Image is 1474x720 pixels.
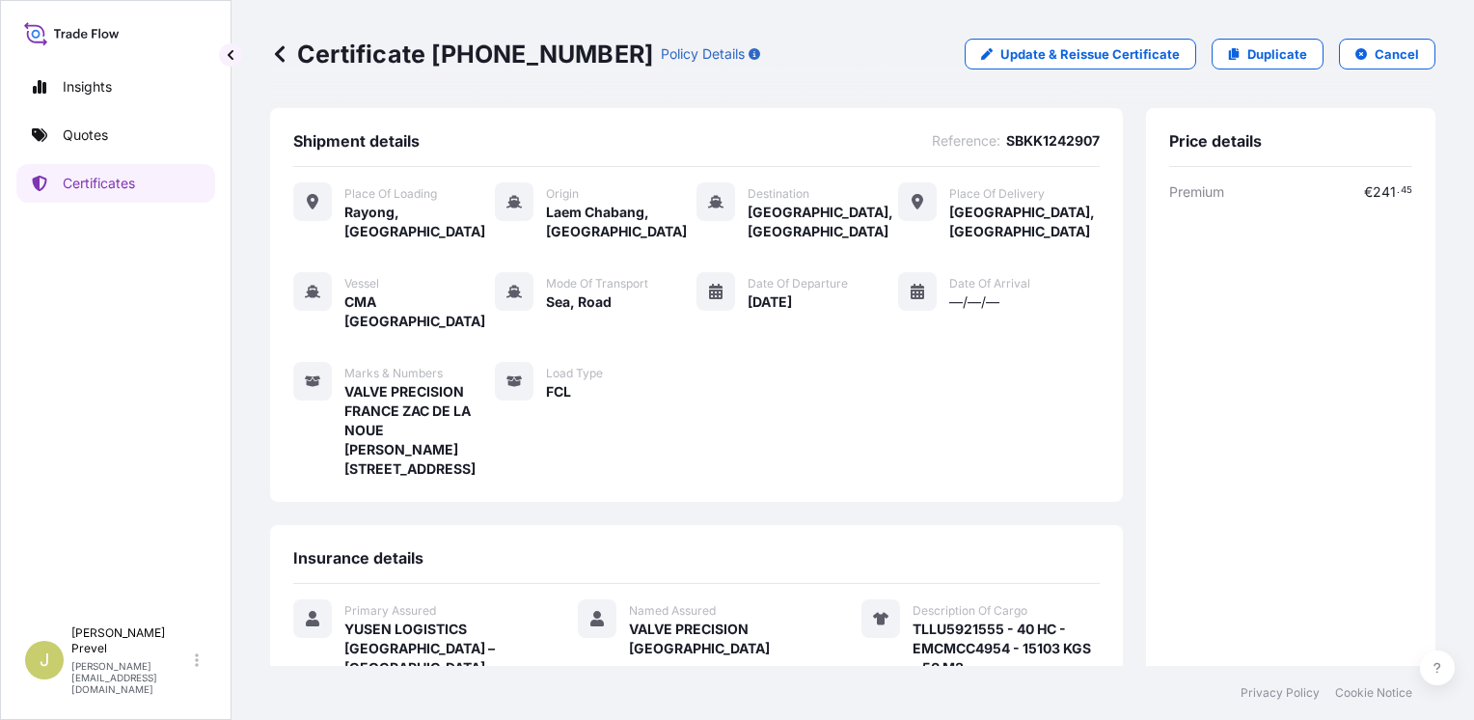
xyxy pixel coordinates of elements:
[293,548,423,568] span: Insurance details
[1000,44,1180,64] p: Update & Reissue Certificate
[1169,131,1262,151] span: Price details
[63,174,135,193] p: Certificates
[344,620,532,678] span: YUSEN LOGISTICS [GEOGRAPHIC_DATA] – [GEOGRAPHIC_DATA]
[344,186,437,202] span: Place of Loading
[63,125,108,145] p: Quotes
[1401,187,1412,194] span: 45
[1241,685,1320,701] a: Privacy Policy
[71,660,191,695] p: [PERSON_NAME][EMAIL_ADDRESS][DOMAIN_NAME]
[270,39,653,69] p: Certificate [PHONE_NUMBER]
[748,186,809,202] span: Destination
[546,292,612,312] span: Sea, Road
[546,186,579,202] span: Origin
[913,603,1027,619] span: Description Of Cargo
[546,276,648,291] span: Mode of Transport
[1247,44,1307,64] p: Duplicate
[661,44,745,64] p: Policy Details
[16,68,215,106] a: Insights
[748,203,898,241] span: [GEOGRAPHIC_DATA], [GEOGRAPHIC_DATA]
[949,292,999,312] span: —/—/—
[344,603,436,619] span: Primary Assured
[293,131,420,151] span: Shipment details
[965,39,1196,69] a: Update & Reissue Certificate
[71,625,191,656] p: [PERSON_NAME] Prevel
[1375,44,1419,64] p: Cancel
[629,620,816,658] span: VALVE PRECISION [GEOGRAPHIC_DATA]
[344,366,443,381] span: Marks & Numbers
[546,203,696,241] span: Laem Chabang, [GEOGRAPHIC_DATA]
[1335,685,1412,701] a: Cookie Notice
[1212,39,1324,69] a: Duplicate
[344,382,495,479] span: VALVE PRECISION FRANCE ZAC DE LA NOUE [PERSON_NAME] [STREET_ADDRESS]
[629,603,716,619] span: Named Assured
[16,116,215,154] a: Quotes
[546,366,603,381] span: Load Type
[949,186,1045,202] span: Place of Delivery
[344,292,495,331] span: CMA [GEOGRAPHIC_DATA]
[63,77,112,97] p: Insights
[546,382,571,402] span: FCL
[40,651,49,670] span: J
[1364,185,1373,199] span: €
[1373,185,1396,199] span: 241
[344,203,495,241] span: Rayong, [GEOGRAPHIC_DATA]
[932,131,1000,151] span: Reference :
[16,164,215,203] a: Certificates
[1006,131,1100,151] span: SBKK1242907
[949,276,1030,291] span: Date of Arrival
[344,276,379,291] span: Vessel
[1397,187,1400,194] span: .
[748,276,848,291] span: Date of Departure
[949,203,1100,241] span: [GEOGRAPHIC_DATA], [GEOGRAPHIC_DATA]
[748,292,792,312] span: [DATE]
[1169,182,1224,202] span: Premium
[1339,39,1435,69] button: Cancel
